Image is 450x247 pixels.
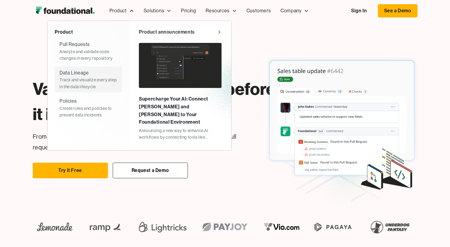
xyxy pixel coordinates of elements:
div: Analyze and validate code changes in every repository [60,48,117,62]
a: Pull RequestsAnalyze and validate code changes in every repository [55,38,122,64]
img: Foundational Logo [33,5,97,17]
a: Pricing [176,1,201,21]
div: Announcing a new way to enhance AI workflows by connecting tools like [PERSON_NAME] and [PERSON_N... [139,127,222,141]
a: PoliciesCreate rules and policies to prevent data incidents [55,95,122,121]
div: Product announcements [139,28,195,36]
img: Payjoy logo [197,217,253,236]
a: home [33,5,97,17]
div: Solutions [139,1,176,21]
div: Data Lineage [60,69,89,77]
div: וידג'ט של צ'אט [342,177,450,247]
a: Supercharge Your AI: Connect [PERSON_NAME] and [PERSON_NAME] to Your Foundational EnvironmentAnno... [139,41,222,143]
div: Create rules and policies to prevent data incidents [60,105,117,119]
div: Product [109,7,127,15]
nav: Product [47,21,231,151]
img: Pagaya Logo [311,217,355,236]
div: Resources [206,7,229,15]
div: Resources [201,1,241,21]
a: Product announcements [139,28,222,36]
div: Track and visualize every step in the data lifecycle [60,77,117,90]
img: Ramp Logo [85,217,127,236]
a: Data LineageTrack and visualize every step in the data lifecycle [55,67,122,92]
img: vio logo [260,217,304,236]
div: Pull Requests [60,41,90,48]
a: Request a Demo [113,163,188,178]
iframe: Chat Widget [342,177,450,247]
a: Try It Free [33,163,108,178]
div: Company [280,7,302,15]
div: Supercharge Your AI: Connect [PERSON_NAME] and [PERSON_NAME] to Your Foundational Environment [139,95,222,126]
img: Lemonade Logo [33,217,77,236]
div: Product [55,28,122,36]
div: Solutions [144,7,164,15]
a: See a Demo [378,4,418,17]
div: Company [276,1,314,21]
div: Policies [60,97,77,105]
div: Product [105,1,139,21]
h1: Validate changes to before it impacts the data [33,76,278,127]
img: Lightricks Logo [136,217,189,236]
p: From upstream to downstream, use Foundational to analyze and validate pull requests that impact d... [33,131,257,153]
a: Sign In [345,5,373,17]
a: Customers [242,1,276,21]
